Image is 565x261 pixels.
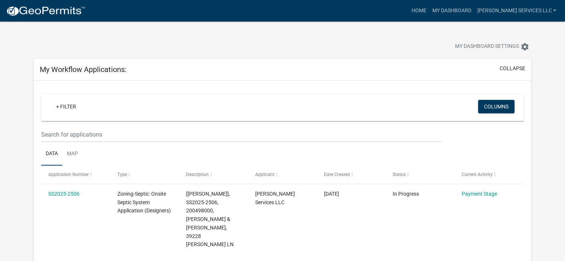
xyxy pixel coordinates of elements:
span: JenCo Services LLC [255,191,295,205]
span: [Jeff Rusness], SS2025-2506, 200498000, PETER J & SANDRA F HADDELAND, 39228 DORA LEE LN [186,191,234,248]
datatable-header-cell: Status [386,166,454,183]
span: 09/09/2025 [324,191,339,197]
a: My Dashboard [429,4,474,18]
i: settings [520,42,529,51]
a: Map [62,142,82,166]
button: Columns [478,100,514,113]
datatable-header-cell: Applicant [248,166,316,183]
span: Date Created [324,172,350,177]
datatable-header-cell: Application Number [41,166,110,183]
span: Type [117,172,127,177]
a: Payment Stage [462,191,497,197]
span: Application Number [48,172,89,177]
h5: My Workflow Applications: [40,65,127,74]
a: Data [41,142,62,166]
datatable-header-cell: Description [179,166,248,183]
datatable-header-cell: Date Created [317,166,386,183]
datatable-header-cell: Current Activity [455,166,523,183]
button: My Dashboard Settingssettings [449,39,535,54]
input: Search for applications [41,127,441,142]
a: [PERSON_NAME] Services LLC [474,4,559,18]
span: My Dashboard Settings [455,42,519,51]
a: Home [408,4,429,18]
button: collapse [500,65,525,72]
span: Current Activity [462,172,493,177]
span: In Progress [393,191,419,197]
a: + Filter [50,100,82,113]
span: Zoning-Septic: Onsite Septic System Application (Designers) [117,191,171,214]
a: SS2025-2506 [48,191,79,197]
span: Status [393,172,406,177]
span: Description [186,172,209,177]
datatable-header-cell: Type [110,166,179,183]
span: Applicant [255,172,275,177]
